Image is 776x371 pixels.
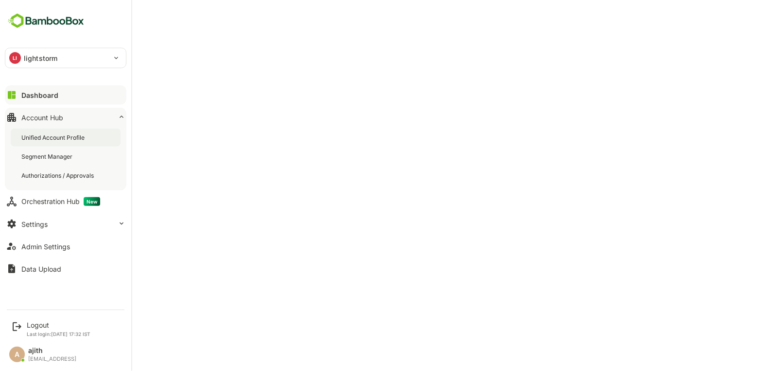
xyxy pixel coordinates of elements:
div: Data Upload [21,265,61,273]
div: Admin Settings [21,242,70,251]
div: [EMAIL_ADDRESS] [28,356,76,362]
div: ajith [28,347,76,355]
p: lightstorm [24,53,57,63]
div: Authorizations / Approvals [21,171,96,180]
div: LI [9,52,21,64]
div: LIlightstorm [5,48,126,68]
button: Account Hub [5,108,126,127]
img: BambooboxFullLogoMark.5f36c76dfaba33ec1ec1367b70bb1252.svg [5,12,87,30]
div: Logout [27,321,90,329]
p: Last login: [DATE] 17:32 IST [27,331,90,337]
span: New [84,197,100,206]
button: Data Upload [5,259,126,278]
div: Segment Manager [21,152,74,161]
div: Settings [21,220,48,228]
button: Orchestration HubNew [5,192,126,211]
button: Admin Settings [5,237,126,256]
div: Unified Account Profile [21,133,87,142]
div: Orchestration Hub [21,197,100,206]
button: Settings [5,214,126,234]
button: Dashboard [5,85,126,105]
div: Account Hub [21,113,63,122]
div: A [9,347,25,362]
div: Dashboard [21,91,58,99]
